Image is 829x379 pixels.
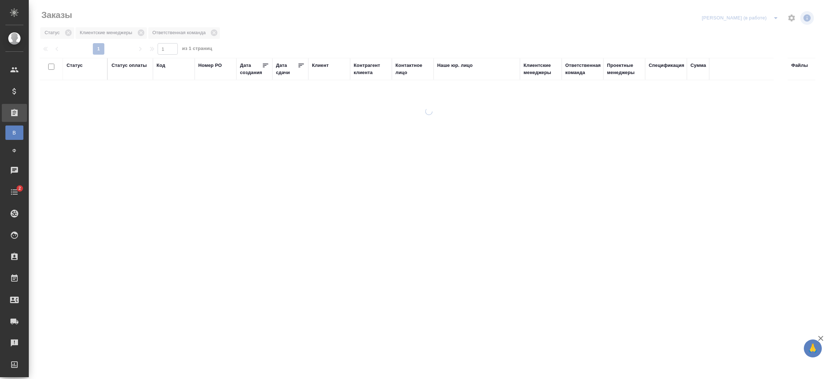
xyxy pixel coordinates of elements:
[112,62,147,69] div: Статус оплаты
[395,62,430,76] div: Контактное лицо
[276,62,298,76] div: Дата сдачи
[565,62,601,76] div: Ответственная команда
[2,183,27,201] a: 2
[5,125,23,140] a: В
[804,339,822,357] button: 🙏
[354,62,388,76] div: Контрагент клиента
[198,62,222,69] div: Номер PO
[791,62,808,69] div: Файлы
[312,62,329,69] div: Клиент
[5,143,23,158] a: Ф
[607,62,642,76] div: Проектные менеджеры
[9,147,20,154] span: Ф
[524,62,558,76] div: Клиентские менеджеры
[807,341,819,356] span: 🙏
[9,129,20,136] span: В
[157,62,165,69] div: Код
[437,62,473,69] div: Наше юр. лицо
[14,185,25,192] span: 2
[690,62,706,69] div: Сумма
[240,62,262,76] div: Дата создания
[67,62,83,69] div: Статус
[649,62,684,69] div: Спецификация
